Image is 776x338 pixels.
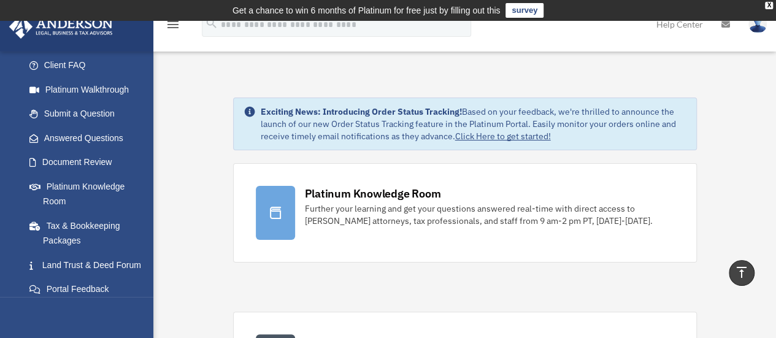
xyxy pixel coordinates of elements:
[17,150,163,175] a: Document Review
[17,102,163,126] a: Submit a Question
[748,15,767,33] img: User Pic
[233,163,697,263] a: Platinum Knowledge Room Further your learning and get your questions answered real-time with dire...
[261,106,462,117] strong: Exciting News: Introducing Order Status Tracking!
[765,2,773,9] div: close
[6,15,117,39] img: Anderson Advisors Platinum Portal
[232,3,501,18] div: Get a chance to win 6 months of Platinum for free just by filling out this
[17,213,163,253] a: Tax & Bookkeeping Packages
[729,260,755,286] a: vertical_align_top
[17,77,163,102] a: Platinum Walkthrough
[17,253,163,277] a: Land Trust & Deed Forum
[17,126,163,150] a: Answered Questions
[205,17,218,30] i: search
[17,174,163,213] a: Platinum Knowledge Room
[305,202,674,227] div: Further your learning and get your questions answered real-time with direct access to [PERSON_NAM...
[455,131,551,142] a: Click Here to get started!
[17,53,163,78] a: Client FAQ
[305,186,441,201] div: Platinum Knowledge Room
[166,17,180,32] i: menu
[261,106,686,142] div: Based on your feedback, we're thrilled to announce the launch of our new Order Status Tracking fe...
[734,265,749,280] i: vertical_align_top
[505,3,544,18] a: survey
[17,277,163,302] a: Portal Feedback
[166,21,180,32] a: menu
